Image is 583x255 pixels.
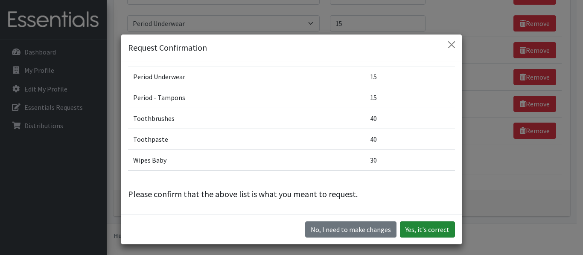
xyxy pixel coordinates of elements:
[128,66,365,87] td: Period Underwear
[365,66,422,87] td: 15
[305,221,396,238] button: No I need to make changes
[128,41,207,54] h5: Request Confirmation
[128,108,365,129] td: Toothbrushes
[128,129,365,149] td: Toothpaste
[365,87,422,108] td: 15
[128,188,455,201] p: Please confirm that the above list is what you meant to request.
[365,149,422,170] td: 30
[400,221,455,238] button: Yes, it's correct
[365,108,422,129] td: 40
[445,38,458,52] button: Close
[128,87,365,108] td: Period - Tampons
[365,129,422,149] td: 40
[128,149,365,170] td: Wipes Baby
